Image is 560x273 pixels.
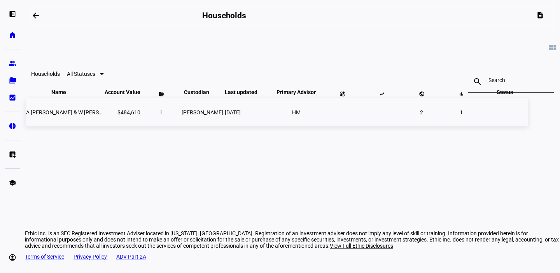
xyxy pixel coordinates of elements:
[420,109,423,115] span: 2
[116,254,146,260] a: ADV Part 2A
[9,254,16,261] eth-mat-symbol: account_circle
[330,243,393,249] span: View Full Ethic Disclosures
[5,118,20,134] a: pie_chart
[25,254,64,260] a: Terms of Service
[468,77,487,86] mat-icon: search
[159,109,163,115] span: 1
[9,94,16,101] eth-mat-symbol: bid_landscape
[271,89,322,95] span: Primary Advisor
[202,11,246,20] h2: Households
[5,73,20,88] a: folder_copy
[51,89,78,95] span: Name
[25,230,560,249] div: Ethic Inc. is an SEC Registered Investment Adviser located in [US_STATE], [GEOGRAPHIC_DATA]. Regi...
[9,59,16,67] eth-mat-symbol: group
[9,77,16,84] eth-mat-symbol: folder_copy
[5,27,20,43] a: home
[184,89,221,95] span: Custodian
[9,150,16,158] eth-mat-symbol: list_alt_add
[491,89,519,95] span: Status
[536,11,544,19] mat-icon: description
[488,77,534,83] input: Search
[9,122,16,130] eth-mat-symbol: pie_chart
[182,109,223,115] span: [PERSON_NAME]
[31,71,60,77] eth-data-table-title: Households
[5,56,20,71] a: group
[67,71,95,77] span: All Statuses
[9,31,16,39] eth-mat-symbol: home
[5,90,20,105] a: bid_landscape
[105,89,140,95] span: Account Value
[225,109,241,115] span: [DATE]
[9,10,16,18] eth-mat-symbol: left_panel_open
[31,11,40,20] mat-icon: arrow_backwards
[225,89,269,95] span: Last updated
[9,179,16,187] eth-mat-symbol: school
[460,109,463,115] span: 1
[26,109,137,115] span: A Blodgett & W Stafford Ttee
[104,98,141,126] td: $484,610
[73,254,107,260] a: Privacy Policy
[289,105,303,119] li: HM
[548,43,557,52] mat-icon: view_module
